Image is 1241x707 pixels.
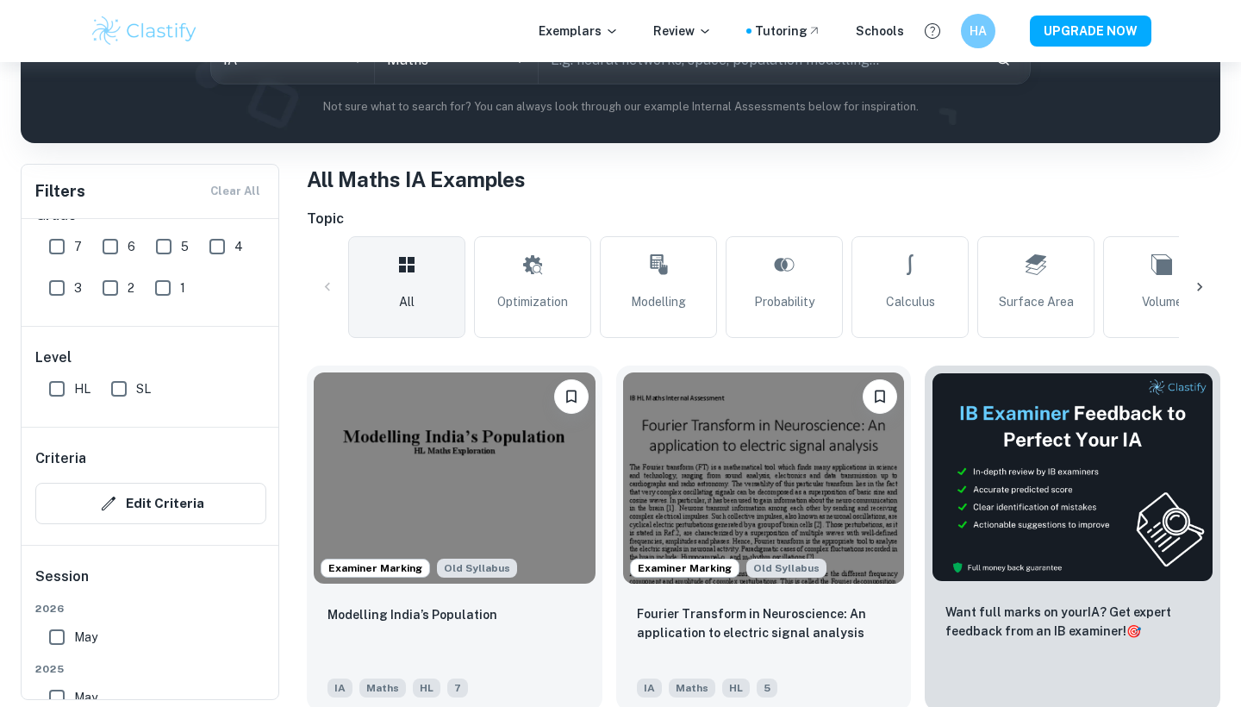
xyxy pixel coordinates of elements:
div: Although this IA is written for the old math syllabus (last exam in November 2020), the current I... [437,559,517,578]
button: Edit Criteria [35,483,266,524]
p: Review [653,22,712,41]
a: Tutoring [755,22,821,41]
span: Examiner Marking [321,560,429,576]
span: 2 [128,278,134,297]
span: 🎯 [1126,624,1141,638]
span: 7 [447,679,468,698]
span: Maths [669,679,715,698]
button: HA [961,14,995,48]
span: Modelling [631,292,686,311]
span: All [399,292,415,311]
span: May [74,688,97,707]
img: Maths IA example thumbnail: Modelling India’s Population [314,372,596,584]
button: Bookmark [863,379,897,414]
p: Want full marks on your IA ? Get expert feedback from an IB examiner! [945,603,1200,641]
p: Exemplars [539,22,619,41]
h6: Topic [307,209,1220,229]
button: Bookmark [554,379,589,414]
p: Fourier Transform in Neuroscience: An application to electric signal analysis [637,604,891,642]
h1: All Maths IA Examples [307,164,1220,195]
span: 1 [180,278,185,297]
span: May [74,628,97,647]
p: Modelling India’s Population [327,605,497,624]
span: Calculus [886,292,935,311]
span: HL [74,379,90,398]
span: 5 [181,237,189,256]
p: Not sure what to search for? You can always look through our example Internal Assessments below f... [34,98,1207,116]
span: 5 [757,679,777,698]
span: 4 [234,237,243,256]
h6: Criteria [35,448,86,469]
h6: HA [969,22,988,41]
span: Volume [1142,292,1182,311]
h6: Level [35,347,266,368]
span: Probability [754,292,814,311]
span: Old Syllabus [437,559,517,578]
span: Examiner Marking [631,560,739,576]
img: Clastify logo [90,14,199,48]
span: Optimization [497,292,568,311]
span: Old Syllabus [746,559,826,578]
button: Help and Feedback [918,16,947,46]
img: Maths IA example thumbnail: Fourier Transform in Neuroscience: An ap [623,372,905,584]
span: 2026 [35,601,266,616]
span: Surface Area [999,292,1074,311]
a: Schools [856,22,904,41]
h6: Session [35,566,266,601]
span: IA [637,679,662,698]
span: 2025 [35,661,266,677]
h6: Filters [35,179,85,203]
span: HL [722,679,750,698]
span: SL [136,379,151,398]
span: 7 [74,237,82,256]
img: Thumbnail [932,372,1213,582]
div: Although this IA is written for the old math syllabus (last exam in November 2020), the current I... [746,559,826,578]
button: UPGRADE NOW [1030,16,1151,47]
span: 6 [128,237,135,256]
span: HL [413,679,440,698]
span: Maths [359,679,406,698]
span: IA [327,679,352,698]
span: 3 [74,278,82,297]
